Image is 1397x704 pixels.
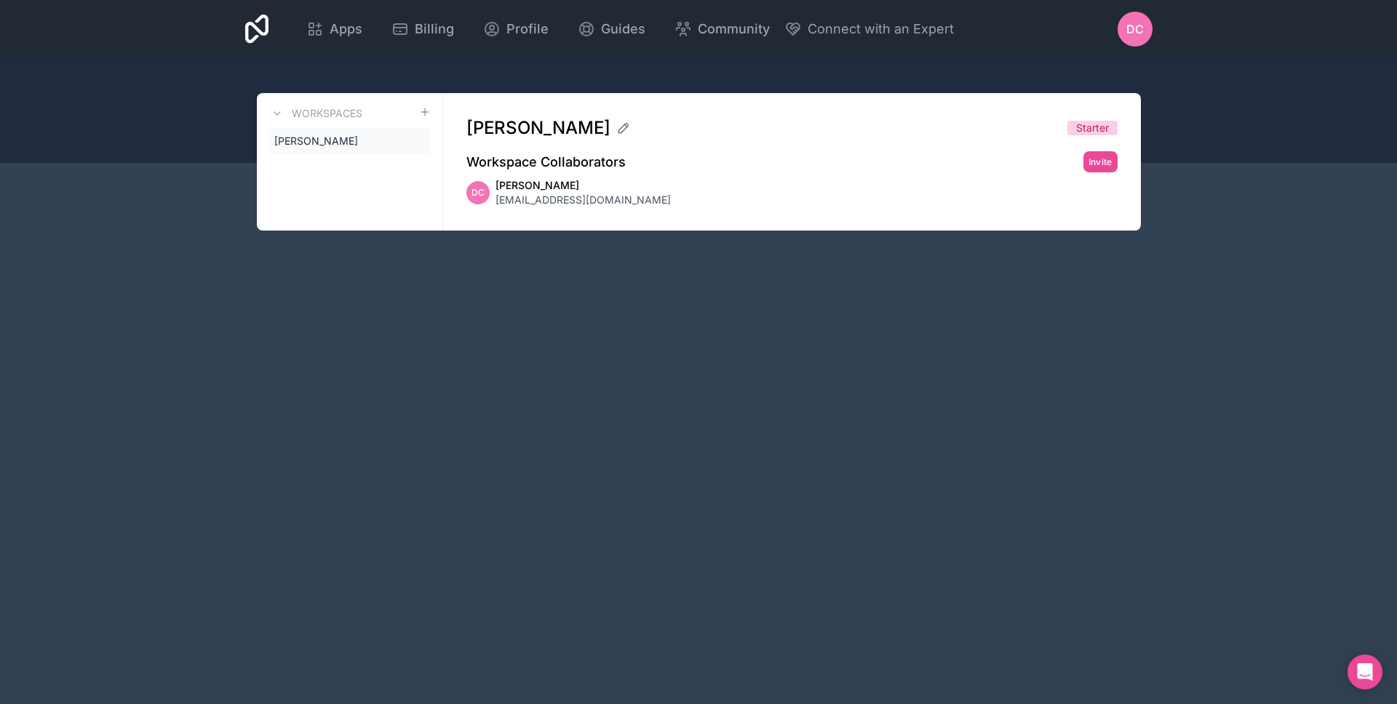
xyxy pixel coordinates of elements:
div: Open Intercom Messenger [1348,655,1382,689]
span: Guides [601,19,645,39]
span: [EMAIL_ADDRESS][DOMAIN_NAME] [495,193,671,207]
h2: Workspace Collaborators [466,152,626,172]
span: [PERSON_NAME] [274,134,358,148]
a: Billing [380,13,466,45]
span: DC [471,187,485,199]
span: Apps [330,19,362,39]
a: Workspaces [268,105,362,122]
h3: Workspaces [292,106,362,121]
a: Guides [566,13,657,45]
button: Connect with an Expert [784,19,954,39]
span: Community [698,19,770,39]
a: [PERSON_NAME] [268,128,431,154]
span: Connect with an Expert [808,19,954,39]
span: [PERSON_NAME] [466,116,610,140]
span: Profile [506,19,549,39]
a: Apps [295,13,374,45]
a: Profile [471,13,560,45]
span: Starter [1076,121,1109,135]
span: Billing [415,19,454,39]
button: Invite [1083,151,1118,172]
span: [PERSON_NAME] [495,178,671,193]
a: Community [663,13,781,45]
span: DC [1126,20,1144,38]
